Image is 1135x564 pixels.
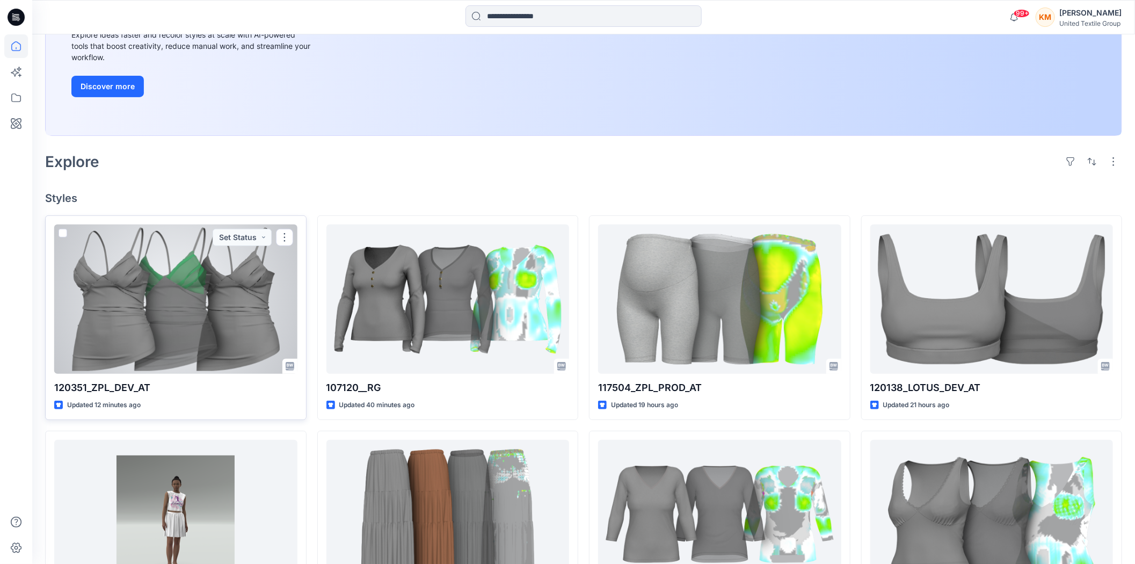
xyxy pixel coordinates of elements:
[45,153,99,170] h2: Explore
[339,400,415,411] p: Updated 40 minutes ago
[598,380,841,395] p: 117504_ZPL_PROD_AT
[1059,19,1122,27] div: United Textile Group
[45,192,1122,205] h4: Styles
[71,76,144,97] button: Discover more
[598,225,841,374] a: 117504_ZPL_PROD_AT
[1014,9,1030,18] span: 99+
[326,380,570,395] p: 107120__RG
[611,400,678,411] p: Updated 19 hours ago
[67,400,141,411] p: Updated 12 minutes ago
[326,225,570,374] a: 107120__RG
[71,76,313,97] a: Discover more
[870,225,1114,374] a: 120138_LOTUS_DEV_AT
[883,400,950,411] p: Updated 21 hours ago
[71,29,313,63] div: Explore ideas faster and recolor styles at scale with AI-powered tools that boost creativity, red...
[1036,8,1055,27] div: KM
[54,225,297,374] a: 120351_ZPL_DEV_AT
[1059,6,1122,19] div: [PERSON_NAME]
[870,380,1114,395] p: 120138_LOTUS_DEV_AT
[54,380,297,395] p: 120351_ZPL_DEV_AT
